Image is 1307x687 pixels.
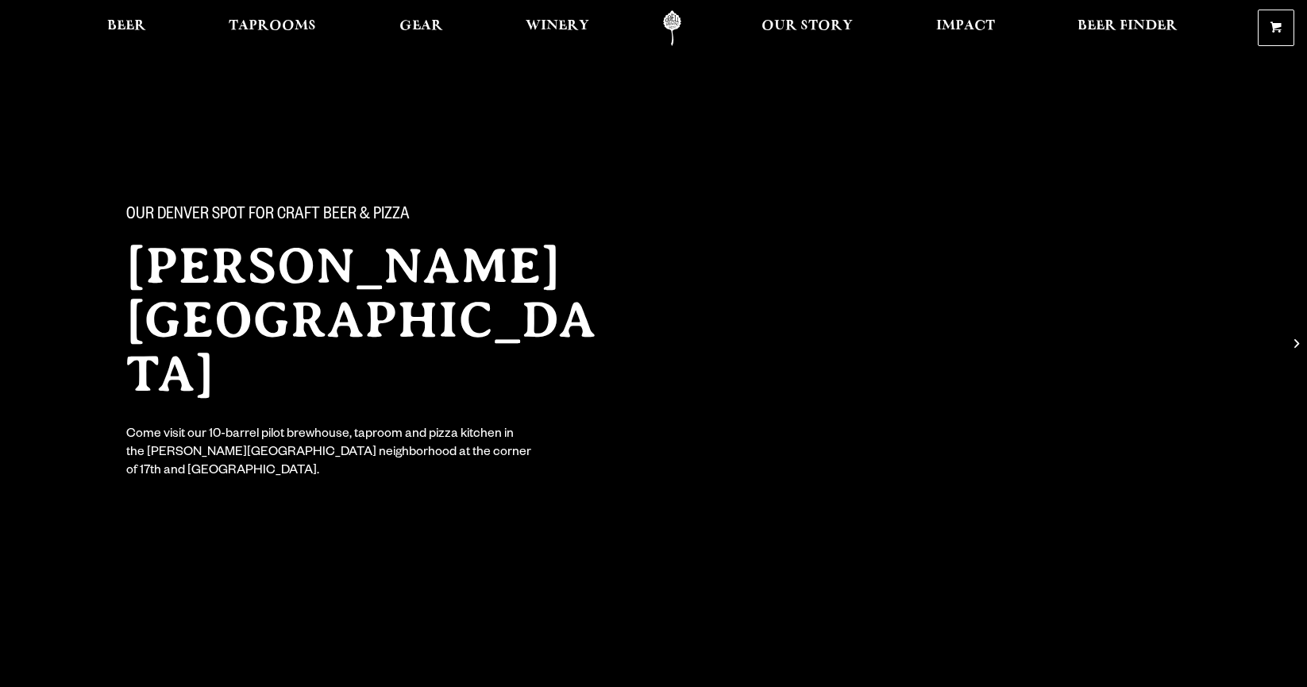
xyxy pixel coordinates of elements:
[107,20,146,33] span: Beer
[936,20,995,33] span: Impact
[926,10,1005,46] a: Impact
[515,10,600,46] a: Winery
[126,239,622,401] h2: [PERSON_NAME][GEOGRAPHIC_DATA]
[751,10,863,46] a: Our Story
[1078,20,1178,33] span: Beer Finder
[97,10,156,46] a: Beer
[389,10,453,46] a: Gear
[229,20,316,33] span: Taprooms
[126,206,410,226] span: Our Denver spot for craft beer & pizza
[126,426,533,481] div: Come visit our 10-barrel pilot brewhouse, taproom and pizza kitchen in the [PERSON_NAME][GEOGRAPH...
[642,10,702,46] a: Odell Home
[399,20,443,33] span: Gear
[1067,10,1188,46] a: Beer Finder
[761,20,853,33] span: Our Story
[526,20,589,33] span: Winery
[218,10,326,46] a: Taprooms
